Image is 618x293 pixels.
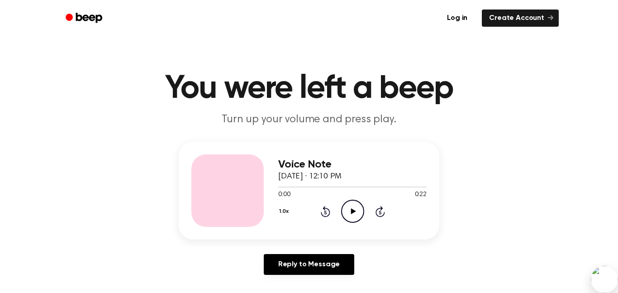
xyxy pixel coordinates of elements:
h3: Voice Note [278,159,427,171]
img: bubble.svg [591,266,618,293]
span: 0:00 [278,190,290,200]
button: 1.0x [278,204,292,219]
a: Log in [438,8,476,29]
h1: You were left a beep [77,72,541,105]
span: [DATE] · 12:10 PM [278,173,342,181]
a: Reply to Message [264,254,354,275]
p: Turn up your volume and press play. [135,112,483,127]
a: Create Account [482,10,559,27]
span: 0:22 [415,190,427,200]
a: Beep [59,10,110,27]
